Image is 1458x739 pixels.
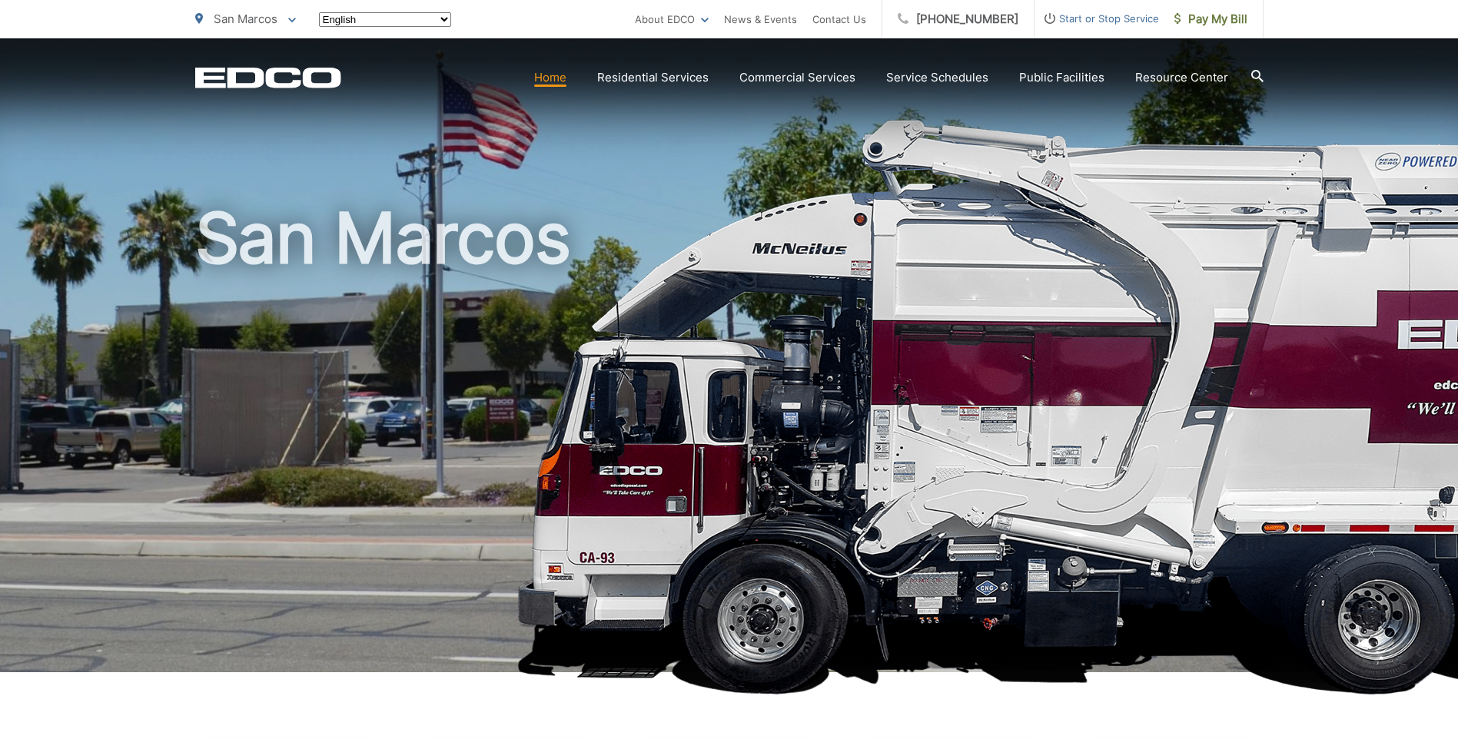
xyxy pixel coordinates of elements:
select: Select a language [319,12,451,27]
h1: San Marcos [195,200,1264,686]
a: About EDCO [635,10,709,28]
span: Pay My Bill [1174,10,1247,28]
a: Commercial Services [739,68,855,87]
a: Resource Center [1135,68,1228,87]
a: Public Facilities [1019,68,1104,87]
a: Service Schedules [886,68,988,87]
a: Residential Services [597,68,709,87]
a: News & Events [724,10,797,28]
a: Home [534,68,566,87]
a: EDCD logo. Return to the homepage. [195,67,341,88]
span: San Marcos [214,12,277,26]
a: Contact Us [812,10,866,28]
